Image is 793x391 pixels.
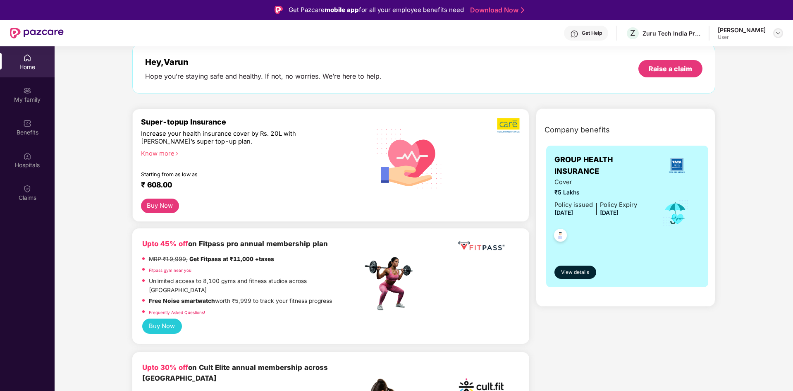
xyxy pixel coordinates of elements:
img: svg+xml;base64,PHN2ZyBpZD0iSG9tZSIgeG1sbnM9Imh0dHA6Ly93d3cudzMub3JnLzIwMDAvc3ZnIiB3aWR0aD0iMjAiIG... [23,54,31,62]
img: svg+xml;base64,PHN2ZyBpZD0iRHJvcGRvd24tMzJ4MzIiIHhtbG5zPSJodHRwOi8vd3d3LnczLm9yZy8yMDAwL3N2ZyIgd2... [775,30,781,36]
p: Unlimited access to 8,100 gyms and fitness studios across [GEOGRAPHIC_DATA] [149,277,362,295]
span: [DATE] [554,209,573,216]
a: Download Now [470,6,522,14]
strong: Free Noise smartwatch [149,297,215,304]
img: fppp.png [456,238,506,254]
span: View details [561,269,589,276]
div: Know more [141,150,358,156]
div: User [718,34,766,41]
img: fpp.png [362,255,420,313]
button: Buy Now [141,199,179,213]
b: Upto 45% off [142,240,188,248]
img: svg+xml;base64,PHN2ZyBpZD0iQmVuZWZpdHMiIHhtbG5zPSJodHRwOi8vd3d3LnczLm9yZy8yMDAwL3N2ZyIgd2lkdGg9Ij... [23,119,31,127]
div: [PERSON_NAME] [718,26,766,34]
img: b5dec4f62d2307b9de63beb79f102df3.png [497,118,521,133]
img: Stroke [521,6,524,14]
img: svg+xml;base64,PHN2ZyBpZD0iQ2xhaW0iIHhtbG5zPSJodHRwOi8vd3d3LnczLm9yZy8yMDAwL3N2ZyIgd2lkdGg9IjIwIi... [23,185,31,193]
b: on Cult Elite annual membership across [GEOGRAPHIC_DATA] [142,363,328,382]
a: Fitpass gym near you [149,268,191,273]
div: Raise a claim [649,64,692,73]
img: Logo [275,6,283,14]
div: Zuru Tech India Private Limited [643,29,700,37]
span: [DATE] [600,209,619,216]
button: View details [554,266,596,279]
img: icon [662,199,689,227]
div: ₹ 608.00 [141,180,354,190]
del: MRP ₹19,999, [149,256,188,262]
b: on Fitpass pro annual membership plan [142,240,328,248]
div: Increase your health insurance cover by Rs. 20L with [PERSON_NAME]’s super top-up plan. [141,130,327,146]
p: worth ₹5,999 to track your fitness progress [149,297,332,306]
strong: Get Fitpass at ₹11,000 +taxes [189,256,274,262]
img: svg+xml;base64,PHN2ZyB4bWxucz0iaHR0cDovL3d3dy53My5vcmcvMjAwMC9zdmciIHhtbG5zOnhsaW5rPSJodHRwOi8vd3... [370,118,449,198]
div: Super-topup Insurance [141,118,363,126]
div: Hey, Varun [145,57,382,67]
strong: mobile app [325,6,359,14]
span: ₹5 Lakhs [554,188,637,197]
span: Company benefits [545,124,610,136]
div: Get Pazcare for all your employee benefits need [289,5,464,15]
img: New Pazcare Logo [10,28,64,38]
img: svg+xml;base64,PHN2ZyB3aWR0aD0iMjAiIGhlaWdodD0iMjAiIHZpZXdCb3g9IjAgMCAyMCAyMCIgZmlsbD0ibm9uZSIgeG... [23,86,31,95]
div: Policy issued [554,200,593,210]
span: right [174,151,179,156]
div: Get Help [582,30,602,36]
b: Upto 30% off [142,363,188,372]
span: Cover [554,178,637,187]
img: svg+xml;base64,PHN2ZyBpZD0iSGVscC0zMngzMiIgeG1sbnM9Imh0dHA6Ly93d3cudzMub3JnLzIwMDAvc3ZnIiB3aWR0aD... [570,30,578,38]
button: Buy Now [142,319,182,334]
a: Frequently Asked Questions! [149,310,205,315]
span: GROUP HEALTH INSURANCE [554,154,653,178]
div: Policy Expiry [600,200,637,210]
img: svg+xml;base64,PHN2ZyBpZD0iSG9zcGl0YWxzIiB4bWxucz0iaHR0cDovL3d3dy53My5vcmcvMjAwMC9zdmciIHdpZHRoPS... [23,152,31,160]
span: Z [630,28,635,38]
div: Starting from as low as [141,171,327,177]
img: insurerLogo [666,154,688,177]
img: svg+xml;base64,PHN2ZyB4bWxucz0iaHR0cDovL3d3dy53My5vcmcvMjAwMC9zdmciIHdpZHRoPSI0OC45NDMiIGhlaWdodD... [550,226,571,247]
div: Hope you’re staying safe and healthy. If not, no worries. We’re here to help. [145,72,382,81]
